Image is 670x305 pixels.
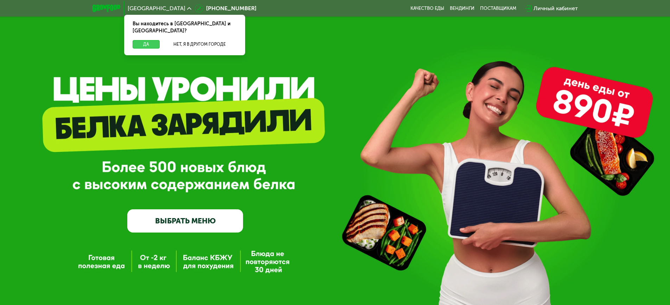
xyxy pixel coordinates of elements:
[133,40,160,49] button: Да
[480,6,516,11] div: поставщикам
[450,6,474,11] a: Вендинги
[534,4,578,13] div: Личный кабинет
[128,6,185,11] span: [GEOGRAPHIC_DATA]
[195,4,256,13] a: [PHONE_NUMBER]
[162,40,237,49] button: Нет, я в другом городе
[410,6,444,11] a: Качество еды
[124,15,245,40] div: Вы находитесь в [GEOGRAPHIC_DATA] и [GEOGRAPHIC_DATA]?
[127,209,243,233] a: ВЫБРАТЬ МЕНЮ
